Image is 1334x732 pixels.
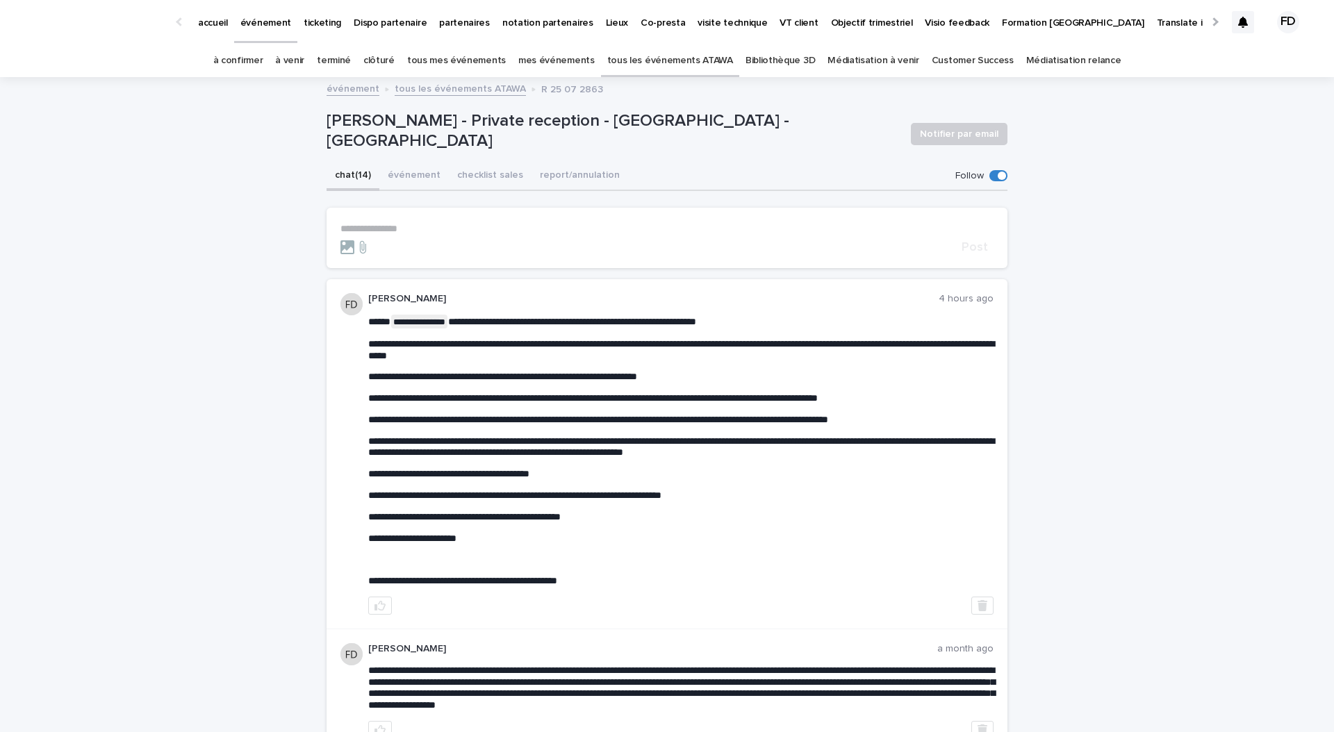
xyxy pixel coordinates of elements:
a: à venir [275,44,304,77]
a: clôturé [363,44,395,77]
p: R 25 07 2863 [541,81,603,96]
a: tous les événements ATAWA [395,80,526,96]
button: checklist sales [449,162,532,191]
button: événement [379,162,449,191]
p: [PERSON_NAME] [368,293,939,305]
span: Post [962,241,988,253]
p: [PERSON_NAME] - Private reception - [GEOGRAPHIC_DATA] - [GEOGRAPHIC_DATA] [327,111,900,151]
a: Customer Success [932,44,1014,77]
a: Bibliothèque 3D [746,44,815,77]
p: [PERSON_NAME] [368,643,937,655]
a: terminé [317,44,351,77]
p: Follow [955,170,984,182]
button: report/annulation [532,162,628,191]
div: FD [1277,11,1299,33]
span: Notifier par email [920,127,998,141]
button: Delete post [971,597,994,615]
a: tous les événements ATAWA [607,44,733,77]
a: Médiatisation relance [1026,44,1121,77]
button: like this post [368,597,392,615]
button: Post [956,241,994,253]
button: chat (14) [327,162,379,191]
a: Médiatisation à venir [827,44,919,77]
button: Notifier par email [911,123,1007,145]
p: a month ago [937,643,994,655]
a: tous mes événements [407,44,506,77]
p: 4 hours ago [939,293,994,305]
a: mes événements [518,44,595,77]
a: événement [327,80,379,96]
a: à confirmer [213,44,263,77]
img: Ls34BcGeRexTGTNfXpUC [28,8,163,36]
